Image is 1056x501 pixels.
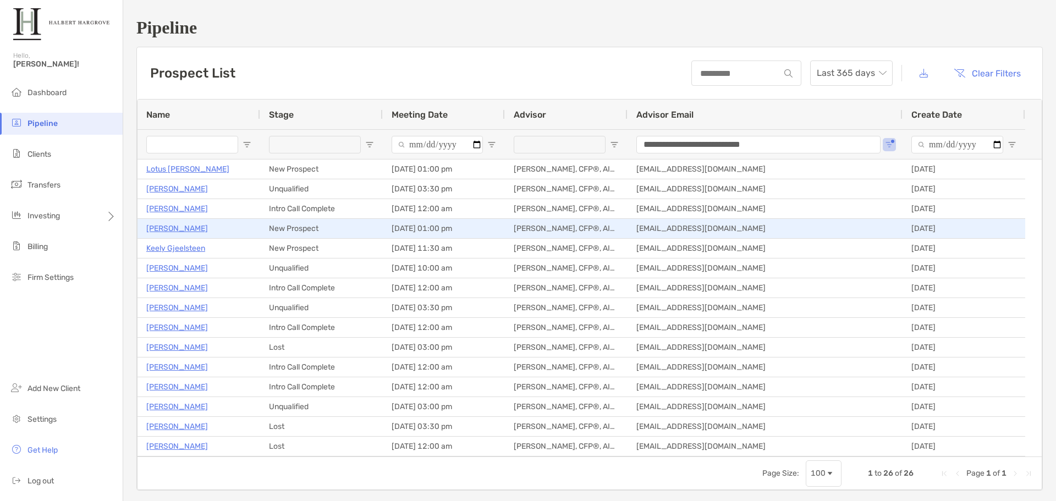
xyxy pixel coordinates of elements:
[260,377,383,397] div: Intro Call Complete
[628,159,903,179] div: [EMAIL_ADDRESS][DOMAIN_NAME]
[903,258,1025,278] div: [DATE]
[260,338,383,357] div: Lost
[945,61,1029,85] button: Clear Filters
[505,437,628,456] div: [PERSON_NAME], CFP®, AIF®
[260,437,383,456] div: Lost
[136,18,1043,38] h1: Pipeline
[146,222,208,235] a: [PERSON_NAME]
[146,420,208,433] p: [PERSON_NAME]
[383,377,505,397] div: [DATE] 12:00 am
[895,469,902,478] span: of
[383,159,505,179] div: [DATE] 01:00 pm
[993,469,1000,478] span: of
[986,469,991,478] span: 1
[383,338,505,357] div: [DATE] 03:00 pm
[383,199,505,218] div: [DATE] 12:00 am
[806,460,842,487] div: Page Size
[903,199,1025,218] div: [DATE]
[903,298,1025,317] div: [DATE]
[383,239,505,258] div: [DATE] 11:30 am
[10,381,23,394] img: add_new_client icon
[505,397,628,416] div: [PERSON_NAME], CFP®, AIF®
[269,109,294,120] span: Stage
[13,4,109,44] img: Zoe Logo
[628,258,903,278] div: [EMAIL_ADDRESS][DOMAIN_NAME]
[146,321,208,334] a: [PERSON_NAME]
[904,469,914,478] span: 26
[146,340,208,354] a: [PERSON_NAME]
[146,261,208,275] p: [PERSON_NAME]
[10,147,23,160] img: clients icon
[903,278,1025,298] div: [DATE]
[28,211,60,221] span: Investing
[903,397,1025,416] div: [DATE]
[28,119,58,128] span: Pipeline
[146,301,208,315] a: [PERSON_NAME]
[260,199,383,218] div: Intro Call Complete
[868,469,873,478] span: 1
[903,338,1025,357] div: [DATE]
[260,219,383,238] div: New Prospect
[146,241,205,255] a: Keely Gjeelsteen
[628,278,903,298] div: [EMAIL_ADDRESS][DOMAIN_NAME]
[10,85,23,98] img: dashboard icon
[505,179,628,199] div: [PERSON_NAME], CFP®, AIF®
[628,357,903,377] div: [EMAIL_ADDRESS][DOMAIN_NAME]
[10,239,23,252] img: billing icon
[628,199,903,218] div: [EMAIL_ADDRESS][DOMAIN_NAME]
[146,380,208,394] p: [PERSON_NAME]
[487,140,496,149] button: Open Filter Menu
[28,445,58,455] span: Get Help
[28,242,48,251] span: Billing
[146,202,208,216] a: [PERSON_NAME]
[146,439,208,453] a: [PERSON_NAME]
[260,417,383,436] div: Lost
[817,61,886,85] span: Last 365 days
[392,136,483,153] input: Meeting Date Filter Input
[505,258,628,278] div: [PERSON_NAME], CFP®, AIF®
[383,258,505,278] div: [DATE] 10:00 am
[383,298,505,317] div: [DATE] 03:30 pm
[146,109,170,120] span: Name
[628,437,903,456] div: [EMAIL_ADDRESS][DOMAIN_NAME]
[28,88,67,97] span: Dashboard
[260,278,383,298] div: Intro Call Complete
[636,136,881,153] input: Advisor Email Filter Input
[628,298,903,317] div: [EMAIL_ADDRESS][DOMAIN_NAME]
[628,377,903,397] div: [EMAIL_ADDRESS][DOMAIN_NAME]
[10,412,23,425] img: settings icon
[505,199,628,218] div: [PERSON_NAME], CFP®, AIF®
[505,159,628,179] div: [PERSON_NAME], CFP®, AIF®
[146,136,238,153] input: Name Filter Input
[28,415,57,424] span: Settings
[146,182,208,196] a: [PERSON_NAME]
[966,469,985,478] span: Page
[146,360,208,374] p: [PERSON_NAME]
[505,318,628,337] div: [PERSON_NAME], CFP®, AIF®
[628,318,903,337] div: [EMAIL_ADDRESS][DOMAIN_NAME]
[1024,469,1033,478] div: Last Page
[260,258,383,278] div: Unqualified
[10,208,23,222] img: investing icon
[150,65,235,81] h3: Prospect List
[260,318,383,337] div: Intro Call Complete
[903,219,1025,238] div: [DATE]
[243,140,251,149] button: Open Filter Menu
[636,109,694,120] span: Advisor Email
[260,357,383,377] div: Intro Call Complete
[505,377,628,397] div: [PERSON_NAME], CFP®, AIF®
[811,469,826,478] div: 100
[146,162,229,176] p: Lotus [PERSON_NAME]
[940,469,949,478] div: First Page
[260,159,383,179] div: New Prospect
[903,159,1025,179] div: [DATE]
[392,109,448,120] span: Meeting Date
[146,400,208,414] a: [PERSON_NAME]
[911,136,1003,153] input: Create Date Filter Input
[260,179,383,199] div: Unqualified
[628,219,903,238] div: [EMAIL_ADDRESS][DOMAIN_NAME]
